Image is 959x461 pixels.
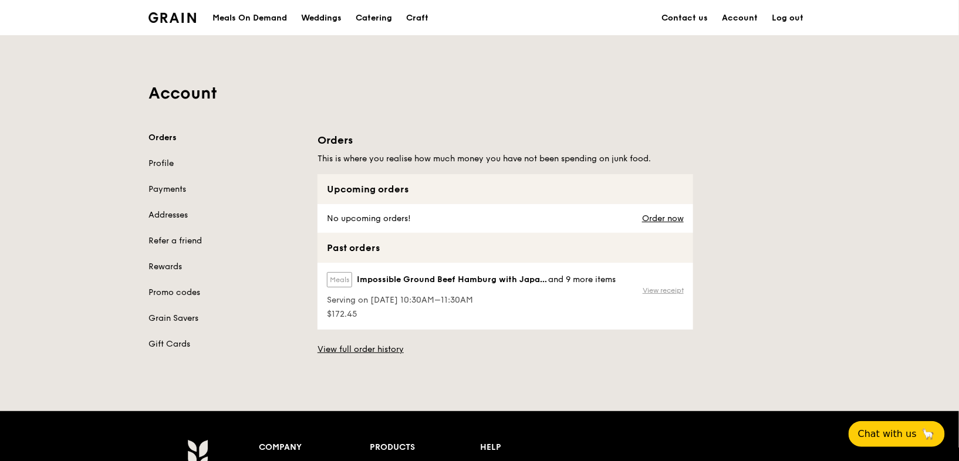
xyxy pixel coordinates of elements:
[148,158,303,170] a: Profile
[642,214,684,223] a: Order now
[765,1,811,36] a: Log out
[148,313,303,324] a: Grain Savers
[399,1,435,36] a: Craft
[148,83,811,104] h1: Account
[318,204,418,233] div: No upcoming orders!
[356,1,392,36] div: Catering
[318,233,693,263] div: Past orders
[643,286,684,295] a: View receipt
[921,427,936,441] span: 🦙
[327,294,616,306] span: Serving on [DATE] 10:30AM–11:30AM
[318,132,693,148] h1: Orders
[549,274,616,284] span: and 9 more items
[148,132,303,144] a: Orders
[370,439,481,456] div: Products
[294,1,349,36] a: Weddings
[148,287,303,299] a: Promo codes
[715,1,765,36] a: Account
[148,338,303,350] a: Gift Cards
[212,1,287,36] div: Meals On Demand
[259,439,370,456] div: Company
[148,261,303,273] a: Rewards
[148,12,196,23] img: Grain
[357,274,549,286] span: Impossible Ground Beef Hamburg with Japanese [PERSON_NAME]
[327,309,616,320] span: $172.45
[148,235,303,247] a: Refer a friend
[849,421,945,447] button: Chat with us🦙
[148,184,303,195] a: Payments
[318,344,404,355] a: View full order history
[654,1,715,36] a: Contact us
[318,174,693,204] div: Upcoming orders
[406,1,428,36] div: Craft
[318,153,693,165] h5: This is where you realise how much money you have not been spending on junk food.
[301,1,342,36] div: Weddings
[148,209,303,221] a: Addresses
[858,427,917,441] span: Chat with us
[327,272,352,287] label: Meals
[349,1,399,36] a: Catering
[481,439,592,456] div: Help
